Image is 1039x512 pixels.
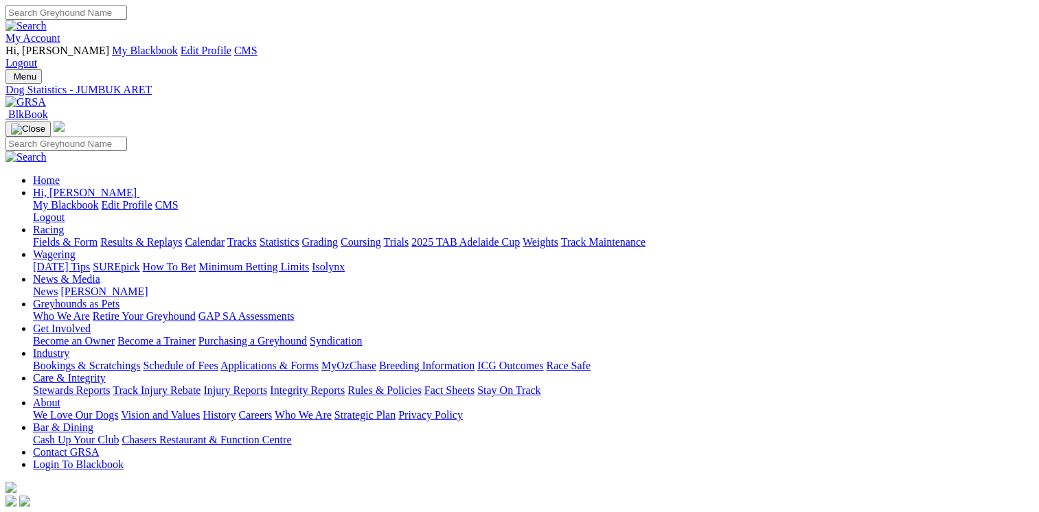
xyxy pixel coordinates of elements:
[5,96,46,108] img: GRSA
[33,397,60,408] a: About
[14,71,36,82] span: Menu
[198,310,295,322] a: GAP SA Assessments
[260,236,299,248] a: Statistics
[8,108,48,120] span: BlkBook
[33,335,115,347] a: Become an Owner
[143,261,196,272] a: How To Bet
[33,273,100,285] a: News & Media
[33,323,91,334] a: Get Involved
[33,372,106,384] a: Care & Integrity
[33,360,140,371] a: Bookings & Scratchings
[198,261,309,272] a: Minimum Betting Limits
[238,409,272,421] a: Careers
[60,286,148,297] a: [PERSON_NAME]
[122,434,291,445] a: Chasers Restaurant & Function Centre
[347,384,422,396] a: Rules & Policies
[33,248,76,260] a: Wagering
[11,124,45,135] img: Close
[33,187,139,198] a: Hi, [PERSON_NAME]
[33,310,90,322] a: Who We Are
[33,434,119,445] a: Cash Up Your Club
[398,409,463,421] a: Privacy Policy
[302,236,338,248] a: Grading
[155,199,179,211] a: CMS
[33,174,60,186] a: Home
[5,84,1034,96] a: Dog Statistics - JUMBUK ARET
[546,360,590,371] a: Race Safe
[33,199,1034,224] div: Hi, [PERSON_NAME]
[234,45,258,56] a: CMS
[334,409,396,421] a: Strategic Plan
[33,409,1034,421] div: About
[33,261,90,272] a: [DATE] Tips
[411,236,520,248] a: 2025 TAB Adelaide Cup
[33,434,1034,446] div: Bar & Dining
[185,236,225,248] a: Calendar
[5,108,48,120] a: BlkBook
[5,45,109,56] span: Hi, [PERSON_NAME]
[33,236,98,248] a: Fields & Form
[100,236,182,248] a: Results & Replays
[93,261,139,272] a: SUREpick
[5,20,47,32] img: Search
[477,384,540,396] a: Stay On Track
[33,224,64,235] a: Racing
[220,360,319,371] a: Applications & Forms
[275,409,332,421] a: Who We Are
[5,5,127,20] input: Search
[33,286,58,297] a: News
[270,384,345,396] a: Integrity Reports
[117,335,196,347] a: Become a Trainer
[33,360,1034,372] div: Industry
[383,236,409,248] a: Trials
[5,496,16,507] img: facebook.svg
[33,446,99,458] a: Contact GRSA
[33,187,137,198] span: Hi, [PERSON_NAME]
[143,360,218,371] a: Schedule of Fees
[5,45,1034,69] div: My Account
[5,121,51,137] button: Toggle navigation
[227,236,257,248] a: Tracks
[5,57,37,69] a: Logout
[33,286,1034,298] div: News & Media
[477,360,543,371] a: ICG Outcomes
[33,347,69,359] a: Industry
[33,421,93,433] a: Bar & Dining
[341,236,381,248] a: Coursing
[33,261,1034,273] div: Wagering
[33,211,65,223] a: Logout
[121,409,200,421] a: Vision and Values
[312,261,345,272] a: Isolynx
[5,69,42,84] button: Toggle navigation
[181,45,231,56] a: Edit Profile
[203,384,267,396] a: Injury Reports
[5,32,60,44] a: My Account
[54,121,65,132] img: logo-grsa-white.png
[561,236,646,248] a: Track Maintenance
[19,496,30,507] img: twitter.svg
[424,384,475,396] a: Fact Sheets
[33,298,119,310] a: Greyhounds as Pets
[5,137,127,151] input: Search
[523,236,558,248] a: Weights
[5,151,47,163] img: Search
[93,310,196,322] a: Retire Your Greyhound
[198,335,307,347] a: Purchasing a Greyhound
[102,199,152,211] a: Edit Profile
[33,335,1034,347] div: Get Involved
[33,384,110,396] a: Stewards Reports
[112,45,178,56] a: My Blackbook
[33,384,1034,397] div: Care & Integrity
[33,409,118,421] a: We Love Our Dogs
[113,384,201,396] a: Track Injury Rebate
[33,310,1034,323] div: Greyhounds as Pets
[321,360,376,371] a: MyOzChase
[33,236,1034,248] div: Racing
[33,458,124,470] a: Login To Blackbook
[5,482,16,493] img: logo-grsa-white.png
[203,409,236,421] a: History
[33,199,99,211] a: My Blackbook
[379,360,475,371] a: Breeding Information
[310,335,362,347] a: Syndication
